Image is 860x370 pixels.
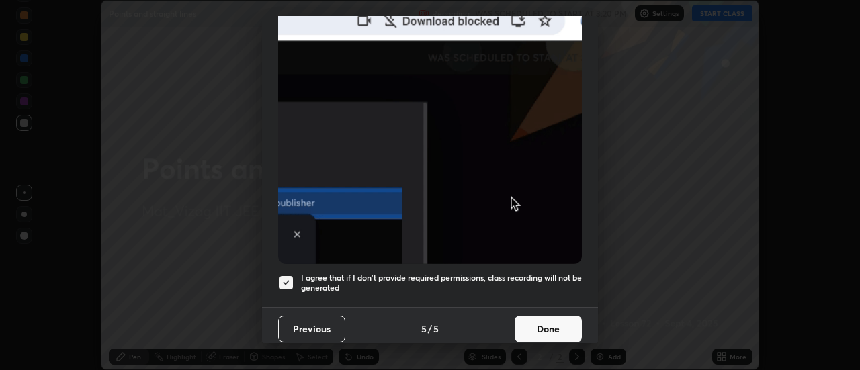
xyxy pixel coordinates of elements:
h4: / [428,322,432,336]
h5: I agree that if I don't provide required permissions, class recording will not be generated [301,273,582,293]
button: Done [515,316,582,342]
h4: 5 [433,322,439,336]
button: Previous [278,316,345,342]
h4: 5 [421,322,427,336]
